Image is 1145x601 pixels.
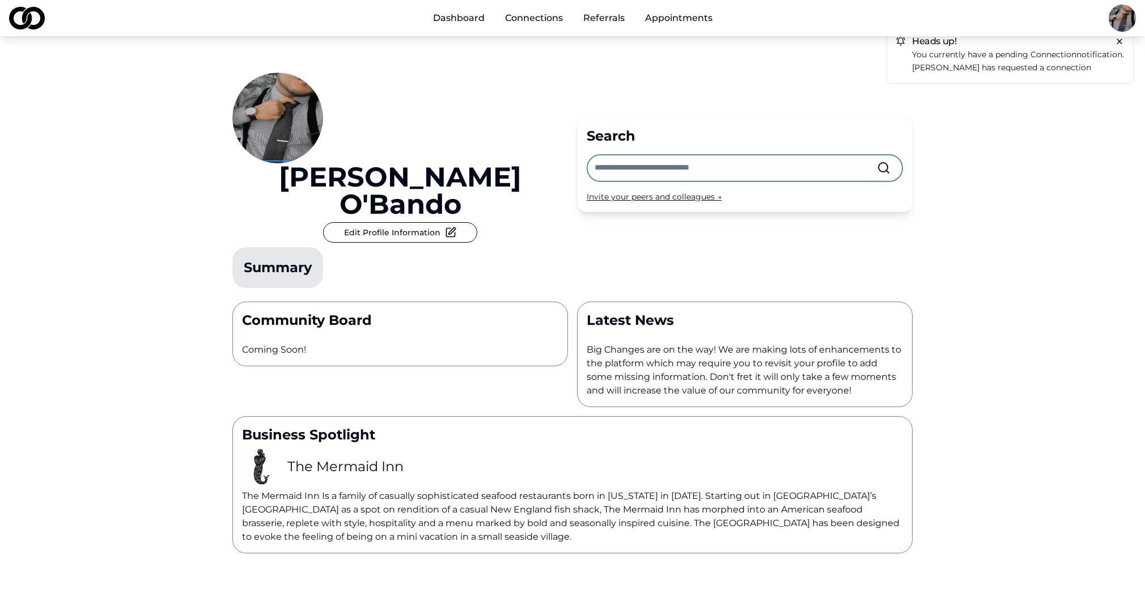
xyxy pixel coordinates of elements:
p: Community Board [242,311,558,329]
p: Latest News [587,311,903,329]
p: Business Spotlight [242,426,903,444]
h5: Heads up! [896,37,1124,46]
img: logo [9,7,45,29]
a: Appointments [636,7,722,29]
div: Search [587,127,903,145]
img: 3c144572-eef3-42e3-bef8-7d3691379344-IMG_0653-profile_picture.jpeg [1109,5,1136,32]
p: You currently have a pending notification. [912,48,1124,61]
p: Big Changes are on the way! We are making lots of enhancements to the platform which may require ... [587,343,903,397]
div: Summary [244,259,312,277]
nav: Main [424,7,722,29]
p: [PERSON_NAME] has requested a connection [912,61,1124,74]
h3: The Mermaid Inn [287,458,404,476]
p: The Mermaid Inn Is a family of casually sophisticated seafood restaurants born in [US_STATE] in [... [242,489,903,544]
span: connection [1030,49,1076,60]
a: Referrals [574,7,634,29]
a: Dashboard [424,7,494,29]
img: 3c144572-eef3-42e3-bef8-7d3691379344-IMG_0653-profile_picture.jpeg [232,73,323,163]
a: Connections [496,7,572,29]
img: 2536d4df-93e4-455f-9ee8-7602d4669c22-images-images-profile_picture.png [242,448,278,485]
p: Coming Soon! [242,343,558,357]
div: Invite your peers and colleagues → [587,191,903,202]
a: You currently have a pending connectionnotification.[PERSON_NAME] has requested a connection [912,48,1124,74]
button: Edit Profile Information [323,222,477,243]
a: [PERSON_NAME] O'Bando [232,163,568,218]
